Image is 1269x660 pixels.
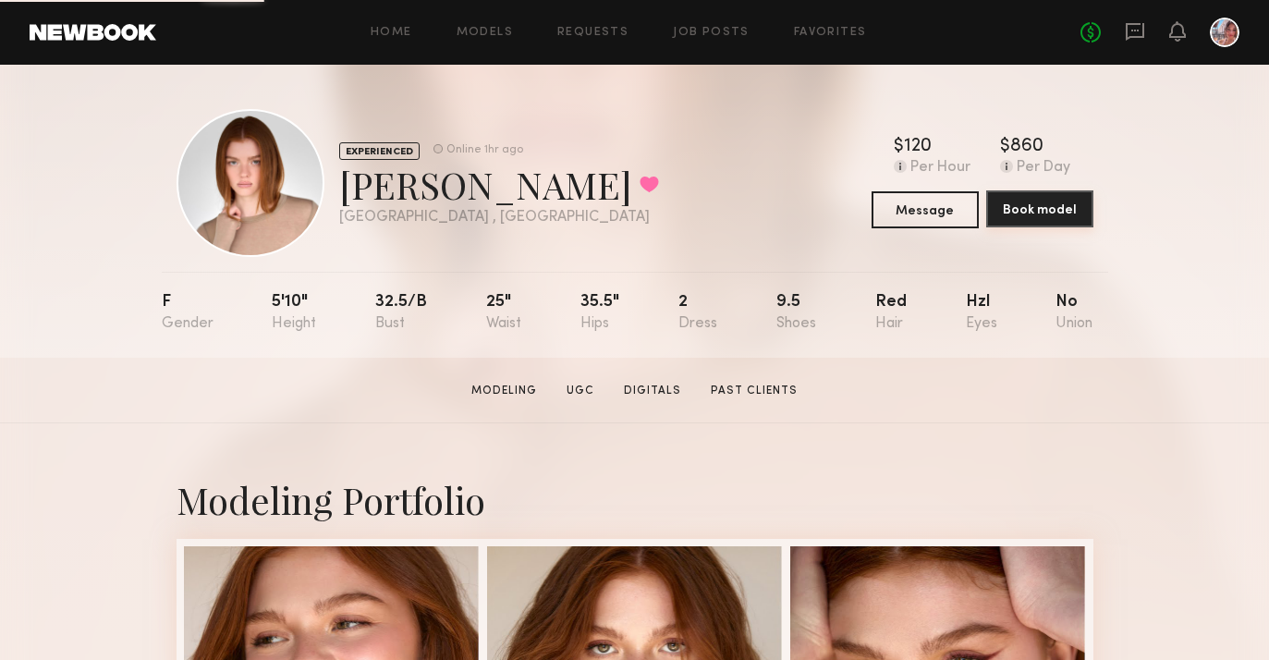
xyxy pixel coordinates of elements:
[559,383,602,399] a: UGC
[446,144,523,156] div: Online 1hr ago
[375,294,427,332] div: 32.5/b
[457,27,513,39] a: Models
[272,294,316,332] div: 5'10"
[339,142,420,160] div: EXPERIENCED
[616,383,689,399] a: Digitals
[1017,160,1070,177] div: Per Day
[339,160,659,209] div: [PERSON_NAME]
[776,294,816,332] div: 9.5
[673,27,750,39] a: Job Posts
[910,160,970,177] div: Per Hour
[894,138,904,156] div: $
[966,294,997,332] div: Hzl
[162,294,214,332] div: F
[177,475,1093,524] div: Modeling Portfolio
[486,294,521,332] div: 25"
[794,27,867,39] a: Favorites
[1055,294,1092,332] div: No
[872,191,979,228] button: Message
[703,383,805,399] a: Past Clients
[1010,138,1043,156] div: 860
[371,27,412,39] a: Home
[904,138,932,156] div: 120
[875,294,907,332] div: Red
[678,294,717,332] div: 2
[986,191,1093,228] a: Book model
[1000,138,1010,156] div: $
[986,190,1093,227] button: Book model
[580,294,619,332] div: 35.5"
[557,27,628,39] a: Requests
[339,210,659,226] div: [GEOGRAPHIC_DATA] , [GEOGRAPHIC_DATA]
[464,383,544,399] a: Modeling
